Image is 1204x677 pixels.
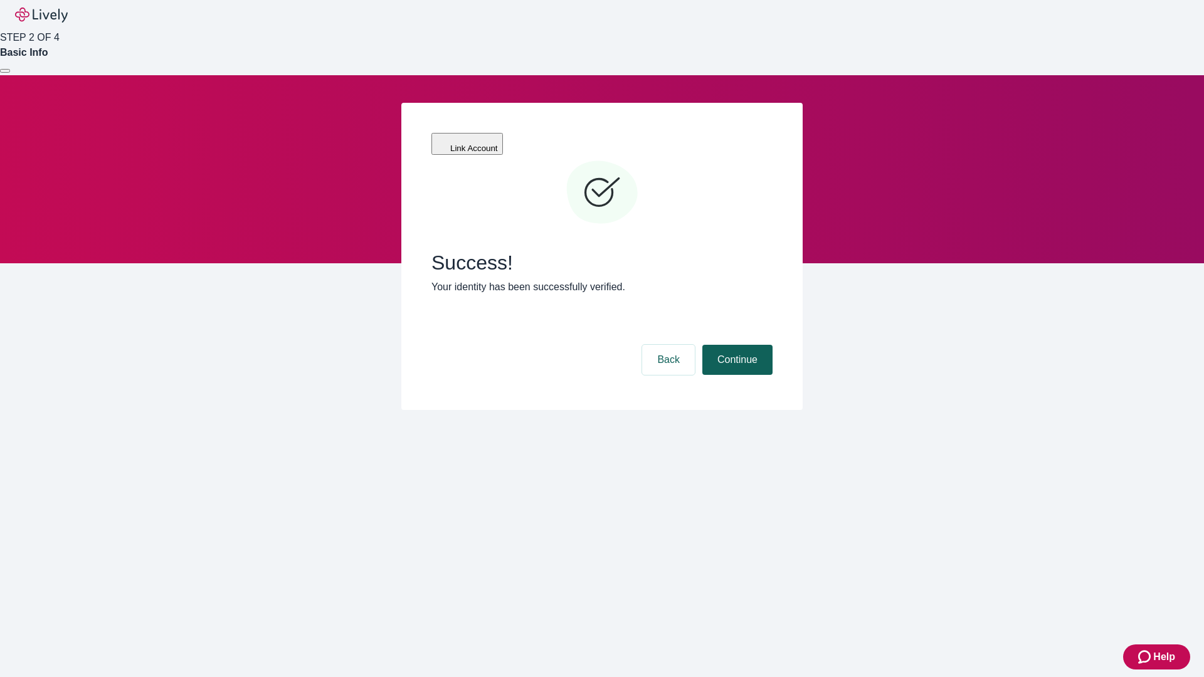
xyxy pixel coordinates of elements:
button: Back [642,345,695,375]
span: Help [1153,649,1175,664]
button: Link Account [431,133,503,155]
svg: Checkmark icon [564,155,640,231]
span: Success! [431,251,773,275]
button: Continue [702,345,773,375]
p: Your identity has been successfully verified. [431,280,773,295]
img: Lively [15,8,68,23]
button: Zendesk support iconHelp [1123,644,1190,669]
svg: Zendesk support icon [1138,649,1153,664]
